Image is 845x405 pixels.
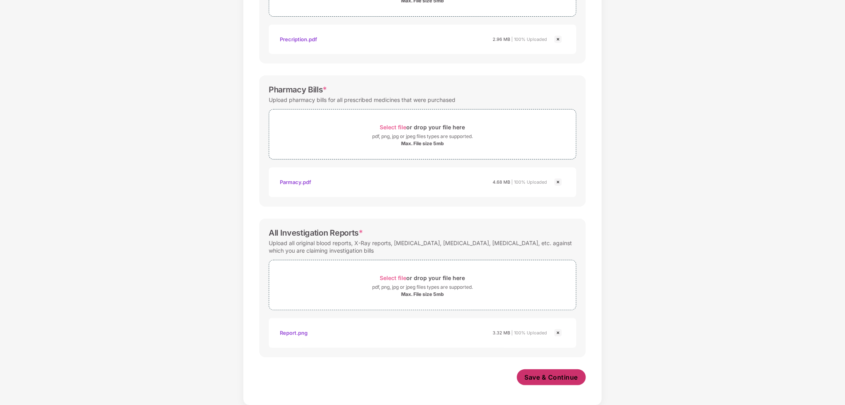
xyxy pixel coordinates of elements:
[269,115,576,153] span: Select fileor drop your file herepdf, png, jpg or jpeg files types are supported.Max. File size 5mb
[493,330,510,336] span: 3.32 MB
[553,328,563,338] img: svg+xml;base64,PHN2ZyBpZD0iQ3Jvc3MtMjR4MjQiIHhtbG5zPSJodHRwOi8vd3d3LnczLm9yZy8yMDAwL3N2ZyIgd2lkdG...
[372,132,473,140] div: pdf, png, jpg or jpeg files types are supported.
[269,85,327,94] div: Pharmacy Bills
[269,228,363,238] div: All Investigation Reports
[280,175,311,189] div: Parmacy.pdf
[517,369,586,385] button: Save & Continue
[380,274,407,281] span: Select file
[401,140,444,147] div: Max. File size 5mb
[280,326,308,340] div: Report.png
[372,283,473,291] div: pdf, png, jpg or jpeg files types are supported.
[269,94,455,105] div: Upload pharmacy bills for all prescribed medicines that were purchased
[511,330,547,336] span: | 100% Uploaded
[401,291,444,298] div: Max. File size 5mb
[511,179,547,185] span: | 100% Uploaded
[380,122,465,132] div: or drop your file here
[553,35,563,44] img: svg+xml;base64,PHN2ZyBpZD0iQ3Jvc3MtMjR4MjQiIHhtbG5zPSJodHRwOi8vd3d3LnczLm9yZy8yMDAwL3N2ZyIgd2lkdG...
[511,36,547,42] span: | 100% Uploaded
[280,33,317,46] div: Precription.pdf
[553,177,563,187] img: svg+xml;base64,PHN2ZyBpZD0iQ3Jvc3MtMjR4MjQiIHhtbG5zPSJodHRwOi8vd3d3LnczLm9yZy8yMDAwL3N2ZyIgd2lkdG...
[269,238,576,256] div: Upload all original blood reports, X-Ray reports, [MEDICAL_DATA], [MEDICAL_DATA], [MEDICAL_DATA],...
[493,179,510,185] span: 4.68 MB
[380,273,465,283] div: or drop your file here
[380,124,407,131] span: Select file
[269,266,576,304] span: Select fileor drop your file herepdf, png, jpg or jpeg files types are supported.Max. File size 5mb
[525,373,578,382] span: Save & Continue
[493,36,510,42] span: 2.96 MB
